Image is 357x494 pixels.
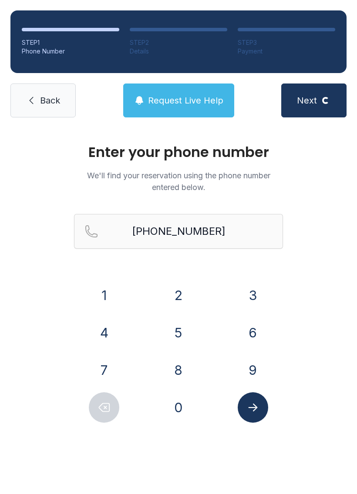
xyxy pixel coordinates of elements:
[22,47,119,56] div: Phone Number
[163,355,194,385] button: 8
[163,392,194,423] button: 0
[40,94,60,107] span: Back
[238,317,268,348] button: 6
[74,170,283,193] p: We'll find your reservation using the phone number entered below.
[22,38,119,47] div: STEP 1
[89,317,119,348] button: 4
[238,392,268,423] button: Submit lookup form
[148,94,223,107] span: Request Live Help
[130,47,227,56] div: Details
[238,38,335,47] div: STEP 3
[297,94,317,107] span: Next
[163,317,194,348] button: 5
[74,214,283,249] input: Reservation phone number
[238,355,268,385] button: 9
[163,280,194,310] button: 2
[130,38,227,47] div: STEP 2
[89,392,119,423] button: Delete number
[89,280,119,310] button: 1
[238,47,335,56] div: Payment
[89,355,119,385] button: 7
[238,280,268,310] button: 3
[74,145,283,159] h1: Enter your phone number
